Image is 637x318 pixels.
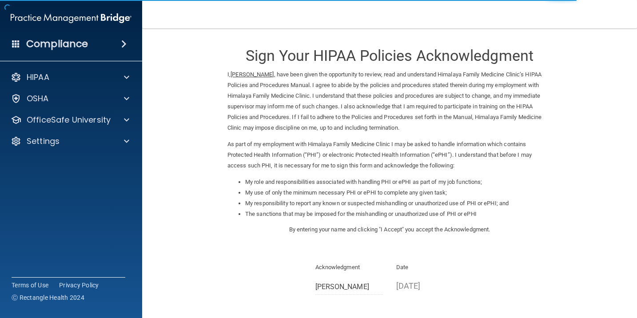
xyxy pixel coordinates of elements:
span: Ⓒ Rectangle Health 2024 [12,293,84,302]
p: Acknowledgment [315,262,383,273]
a: Privacy Policy [59,281,99,290]
p: As part of my employment with Himalaya Family Medicine Clinic I may be asked to handle informatio... [227,139,552,171]
img: PMB logo [11,9,131,27]
input: Full Name [315,278,383,295]
p: By entering your name and clicking "I Accept" you accept the Acknowledgment. [227,224,552,235]
li: My responsibility to report any known or suspected mishandling or unauthorized use of PHI or ePHI... [245,198,552,209]
li: My role and responsibilities associated with handling PHI or ePHI as part of my job functions; [245,177,552,187]
ins: [PERSON_NAME] [231,71,274,78]
h3: Sign Your HIPAA Policies Acknowledgment [227,48,552,64]
p: Date [396,262,464,273]
li: My use of only the minimum necessary PHI or ePHI to complete any given task; [245,187,552,198]
p: OSHA [27,93,49,104]
a: Settings [11,136,129,147]
p: I, , have been given the opportunity to review, read and understand Himalaya Family Medicine Clin... [227,69,552,133]
p: Settings [27,136,60,147]
a: OSHA [11,93,129,104]
a: Terms of Use [12,281,48,290]
a: HIPAA [11,72,129,83]
h4: Compliance [26,38,88,50]
p: HIPAA [27,72,49,83]
li: The sanctions that may be imposed for the mishandling or unauthorized use of PHI or ePHI [245,209,552,219]
a: OfficeSafe University [11,115,129,125]
p: OfficeSafe University [27,115,111,125]
p: [DATE] [396,278,464,293]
